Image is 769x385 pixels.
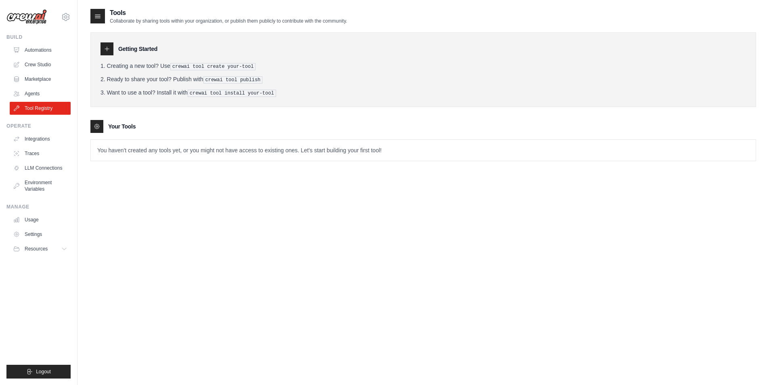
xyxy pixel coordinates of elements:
[101,88,746,97] li: Want to use a tool? Install it with
[91,140,756,161] p: You haven't created any tools yet, or you might not have access to existing ones. Let's start bui...
[10,147,71,160] a: Traces
[6,123,71,129] div: Operate
[6,34,71,40] div: Build
[6,9,47,25] img: Logo
[10,162,71,175] a: LLM Connections
[108,122,136,130] h3: Your Tools
[25,246,48,252] span: Resources
[170,63,256,70] pre: crewai tool create your-tool
[10,213,71,226] a: Usage
[188,90,276,97] pre: crewai tool install your-tool
[10,176,71,196] a: Environment Variables
[10,58,71,71] a: Crew Studio
[6,365,71,379] button: Logout
[10,73,71,86] a: Marketplace
[6,204,71,210] div: Manage
[10,228,71,241] a: Settings
[36,368,51,375] span: Logout
[101,62,746,70] li: Creating a new tool? Use
[10,44,71,57] a: Automations
[110,8,347,18] h2: Tools
[203,76,263,84] pre: crewai tool publish
[10,133,71,145] a: Integrations
[10,242,71,255] button: Resources
[110,18,347,24] p: Collaborate by sharing tools within your organization, or publish them publicly to contribute wit...
[101,75,746,84] li: Ready to share your tool? Publish with
[10,102,71,115] a: Tool Registry
[10,87,71,100] a: Agents
[118,45,157,53] h3: Getting Started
